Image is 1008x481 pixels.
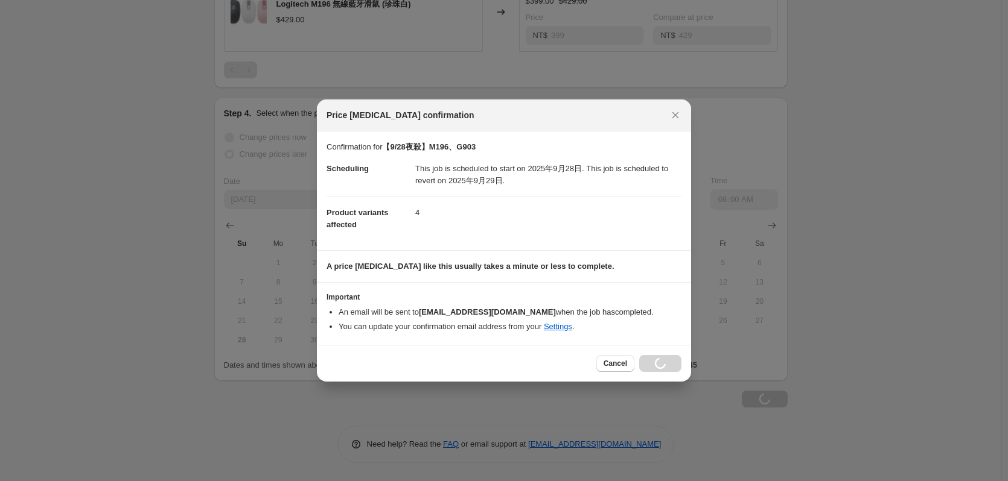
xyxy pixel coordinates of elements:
[339,306,681,318] li: An email will be sent to when the job has completed .
[415,196,681,228] dd: 4
[327,208,389,229] span: Product variants affected
[382,142,476,151] b: 【9/28夜殺】M196、G903
[544,322,572,331] a: Settings
[667,107,684,124] button: Close
[327,141,681,153] p: Confirmation for
[419,307,556,316] b: [EMAIL_ADDRESS][DOMAIN_NAME]
[327,262,614,271] b: A price [MEDICAL_DATA] like this usually takes a minute or less to complete.
[596,355,634,372] button: Cancel
[327,164,369,173] span: Scheduling
[604,359,627,368] span: Cancel
[327,109,474,121] span: Price [MEDICAL_DATA] confirmation
[339,321,681,333] li: You can update your confirmation email address from your .
[327,292,681,302] h3: Important
[415,153,681,196] dd: This job is scheduled to start on 2025年9月28日. This job is scheduled to revert on 2025年9月29日.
